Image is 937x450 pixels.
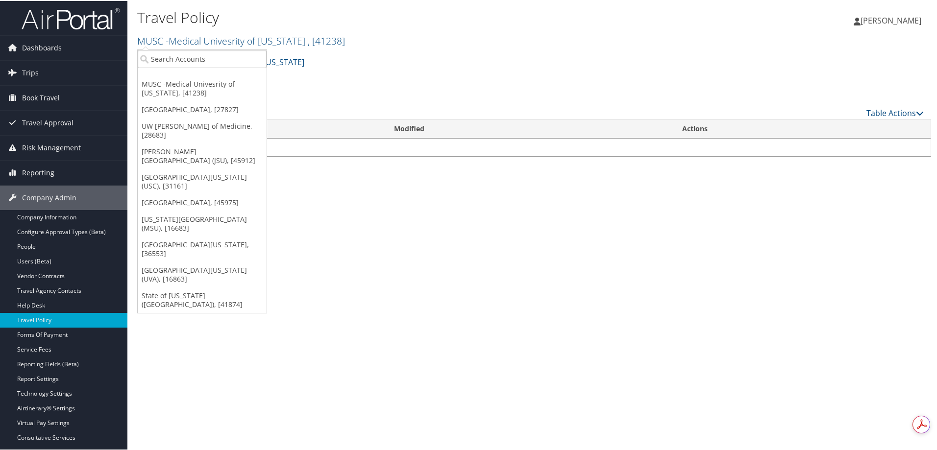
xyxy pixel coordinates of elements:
[138,286,267,312] a: State of [US_STATE] ([GEOGRAPHIC_DATA]), [41874]
[138,193,267,210] a: [GEOGRAPHIC_DATA], [45975]
[137,33,345,47] a: MUSC -Medical Univesrity of [US_STATE]
[308,33,345,47] span: , [ 41238 ]
[22,185,76,209] span: Company Admin
[866,107,924,118] a: Table Actions
[138,100,267,117] a: [GEOGRAPHIC_DATA], [27827]
[138,75,267,100] a: MUSC -Medical Univesrity of [US_STATE], [41238]
[22,85,60,109] span: Book Travel
[138,138,931,155] td: No data available in table
[22,60,39,84] span: Trips
[673,118,931,138] th: Actions
[385,118,673,138] th: Modified: activate to sort column ascending
[22,35,62,59] span: Dashboards
[138,168,267,193] a: [GEOGRAPHIC_DATA][US_STATE] (USC), [31161]
[861,14,921,25] span: [PERSON_NAME]
[138,210,267,236] a: [US_STATE][GEOGRAPHIC_DATA] (MSU), [16683]
[138,49,267,67] input: Search Accounts
[22,110,74,134] span: Travel Approval
[138,117,267,142] a: UW [PERSON_NAME] of Medicine, [28683]
[138,236,267,261] a: [GEOGRAPHIC_DATA][US_STATE], [36553]
[138,142,267,168] a: [PERSON_NAME][GEOGRAPHIC_DATA] (JSU), [45912]
[22,135,81,159] span: Risk Management
[854,5,931,34] a: [PERSON_NAME]
[22,6,120,29] img: airportal-logo.png
[137,6,666,27] h1: Travel Policy
[138,261,267,286] a: [GEOGRAPHIC_DATA][US_STATE] (UVA), [16863]
[22,160,54,184] span: Reporting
